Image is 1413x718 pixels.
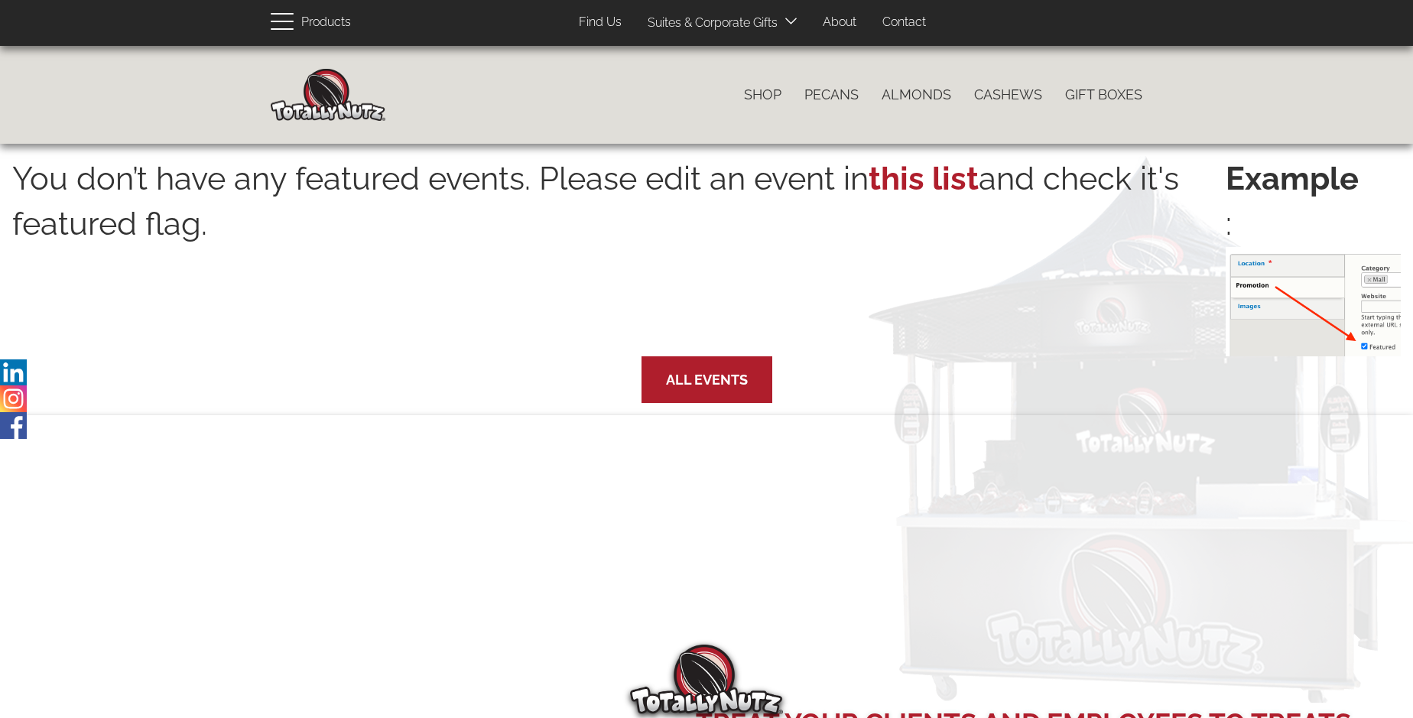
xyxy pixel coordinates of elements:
a: Almonds [870,79,963,111]
a: Pecans [793,79,870,111]
img: Home [271,69,385,121]
a: Suites & Corporate Gifts [636,8,782,38]
a: Cashews [963,79,1054,111]
span: Products [301,11,351,34]
a: this list [869,160,979,197]
a: Contact [871,8,937,37]
a: About [811,8,868,37]
a: All Events [666,372,748,388]
p: : [1226,156,1401,356]
img: Totally Nutz Logo [630,645,783,714]
p: You don’t have any featured events. Please edit an event in and check it's featured flag. [12,156,1226,349]
a: Find Us [567,8,633,37]
img: featured-event.png [1226,247,1401,356]
a: Gift Boxes [1054,79,1154,111]
strong: Example [1226,156,1401,201]
a: Shop [732,79,793,111]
